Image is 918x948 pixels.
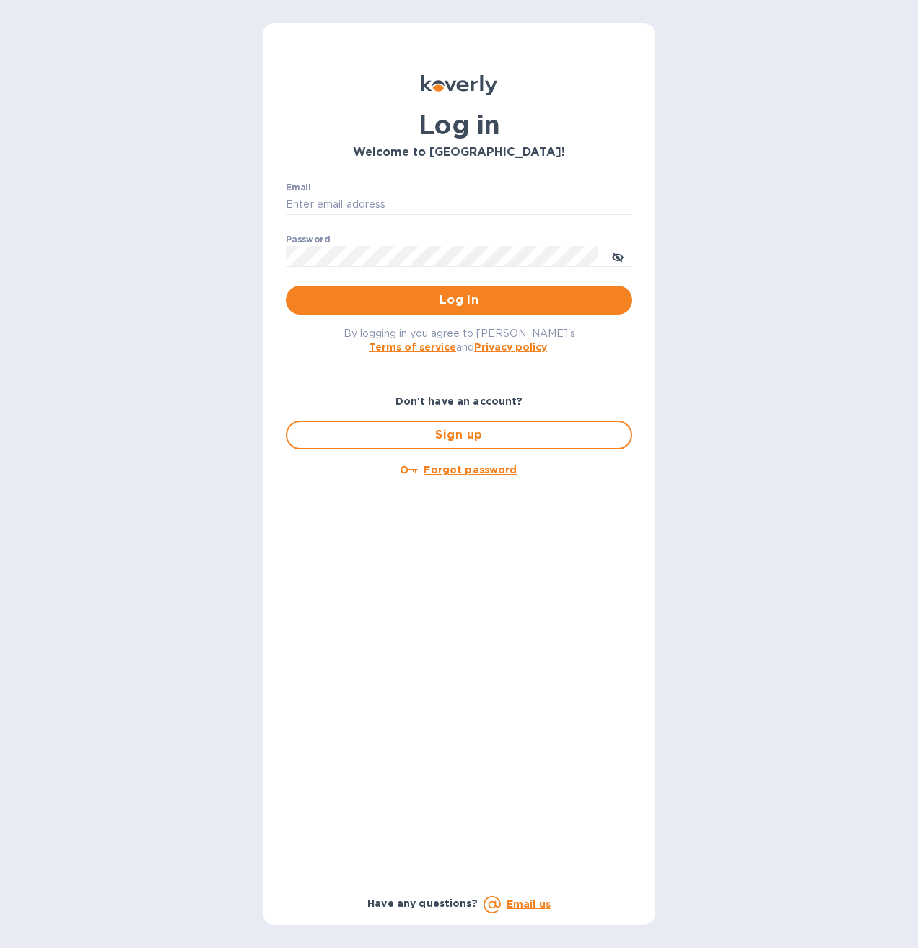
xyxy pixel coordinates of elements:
a: Email us [507,898,551,910]
label: Email [286,183,311,192]
a: Privacy policy [474,341,547,353]
u: Forgot password [424,464,517,475]
button: Sign up [286,421,632,449]
button: toggle password visibility [603,242,632,271]
h1: Log in [286,110,632,140]
span: Sign up [299,426,619,444]
a: Terms of service [369,341,456,353]
span: Log in [297,291,621,309]
button: Log in [286,286,632,315]
label: Password [286,235,330,244]
img: Koverly [421,75,497,95]
b: Don't have an account? [395,395,523,407]
span: By logging in you agree to [PERSON_NAME]'s and . [344,328,575,353]
h3: Welcome to [GEOGRAPHIC_DATA]! [286,146,632,159]
b: Have any questions? [367,897,478,909]
input: Enter email address [286,194,632,216]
